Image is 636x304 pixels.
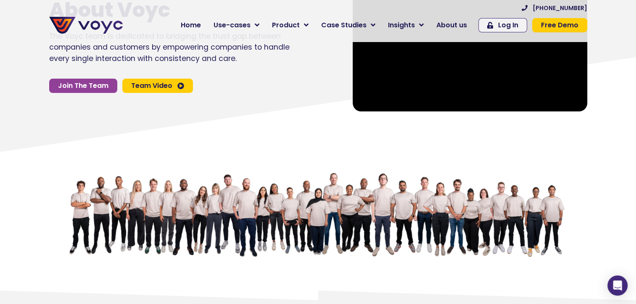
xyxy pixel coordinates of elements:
a: Join The Team [49,79,117,93]
a: Use-cases [207,17,266,34]
img: voyc-full-logo [49,17,123,34]
div: Open Intercom Messenger [607,275,628,296]
span: Case Studies [321,20,367,30]
span: Product [272,20,300,30]
a: Log In [478,18,527,32]
span: Log In [498,22,518,29]
span: Insights [388,20,415,30]
a: Home [174,17,207,34]
a: Free Demo [532,18,587,32]
span: [PHONE_NUMBER] [533,5,587,11]
span: Free Demo [541,22,578,29]
a: [PHONE_NUMBER] [522,5,587,11]
span: Team Video [131,82,172,89]
span: Join The Team [58,82,108,89]
a: About us [430,17,473,34]
a: Team Video [122,79,193,93]
a: Case Studies [315,17,382,34]
span: Use-cases [214,20,251,30]
a: Product [266,17,315,34]
span: Home [181,20,201,30]
a: Insights [382,17,430,34]
span: About us [436,20,467,30]
p: The Voyc team is dedicated to bridging the trust gap between companies and customers by empowerin... [49,31,290,64]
